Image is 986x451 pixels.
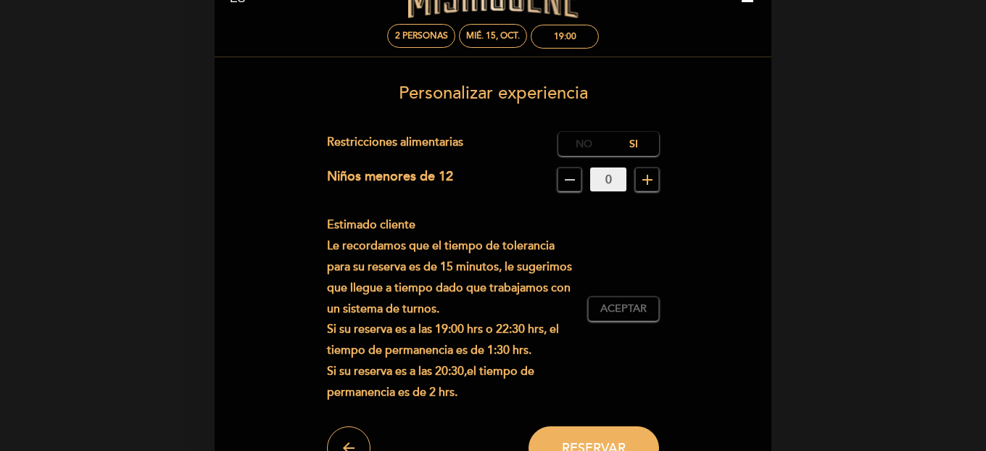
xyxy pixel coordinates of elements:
[600,302,647,317] span: Aceptar
[327,132,559,156] div: Restricciones alimentarias
[558,132,609,156] label: No
[554,31,576,42] div: 19:00
[327,215,589,402] div: Estimado cliente Le recordamos que el tiempo de tolerancia para su reserva es de 15 minutos, le s...
[608,132,659,156] label: Si
[561,171,579,189] i: remove
[466,30,520,41] div: mié. 15, oct.
[588,297,659,321] button: Aceptar
[395,30,448,41] span: 2 personas
[327,167,453,191] div: Niños menores de 12
[399,83,588,104] span: Personalizar experiencia
[639,171,656,189] i: add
